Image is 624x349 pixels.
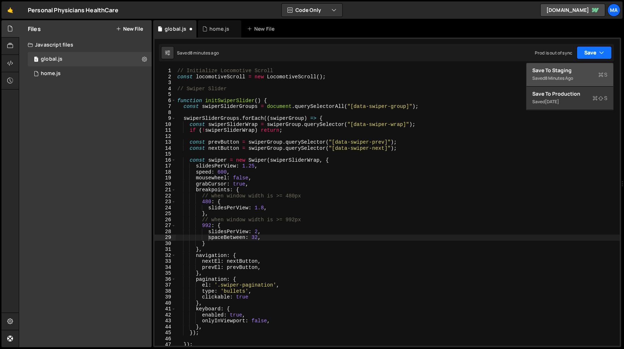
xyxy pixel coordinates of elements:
div: 29 [155,235,176,241]
div: 44 [155,324,176,330]
div: 47 [155,342,176,348]
div: 18 [155,169,176,175]
div: 7 [155,104,176,110]
div: 43 [155,318,176,324]
div: 1 [155,68,176,74]
div: Javascript files [19,38,152,52]
div: 45 [155,330,176,336]
div: 8 [155,110,176,116]
div: 16 [155,157,176,163]
div: 38 [155,288,176,295]
div: New File [247,25,277,32]
div: 11 [155,127,176,134]
div: Save to Production [532,90,607,97]
div: 30 [155,241,176,247]
div: 5 [155,92,176,98]
div: 31 [155,247,176,253]
div: 42 [155,312,176,318]
div: Save to Staging [532,67,607,74]
div: 6 [155,98,176,104]
div: 10 [155,122,176,128]
div: Saved [532,97,607,106]
div: 27 [155,223,176,229]
div: 34 [155,265,176,271]
div: Saved [532,74,607,83]
div: 37 [155,282,176,288]
span: 1 [34,57,38,63]
button: Save [577,46,612,59]
a: Ma [607,4,620,17]
div: 35 [155,270,176,276]
div: 3 [155,80,176,86]
div: 8 minutes ago [190,50,219,56]
div: [DATE] [545,99,559,105]
div: 28 [155,229,176,235]
h2: Files [28,25,41,33]
div: home.js [209,25,229,32]
div: 25 [155,211,176,217]
a: [DOMAIN_NAME] [540,4,605,17]
div: 39 [155,294,176,300]
div: 24 [155,205,176,211]
div: 14 [155,145,176,152]
div: Prod is out of sync [535,50,572,56]
div: 15 [155,151,176,157]
button: Save to StagingS Saved8 minutes ago [526,63,613,87]
button: New File [116,26,143,32]
span: S [593,95,607,102]
div: global.js [165,25,186,32]
div: 17 [155,163,176,169]
div: 9 [155,115,176,122]
div: 8 minutes ago [545,75,573,81]
button: Code Only [282,4,342,17]
div: 20 [155,181,176,187]
div: 46 [155,336,176,342]
div: 17171/47431.js [28,66,152,81]
div: 32 [155,253,176,259]
div: 12 [155,134,176,140]
div: 19 [155,175,176,181]
div: 33 [155,258,176,265]
div: 13 [155,139,176,145]
div: 41 [155,306,176,312]
div: 21 [155,187,176,193]
div: 36 [155,276,176,283]
div: 17171/47430.js [28,52,152,66]
div: 4 [155,86,176,92]
div: 40 [155,300,176,306]
div: home.js [41,70,61,77]
a: 🤙 [1,1,19,19]
div: 2 [155,74,176,80]
div: 26 [155,217,176,223]
span: S [598,71,607,78]
div: 23 [155,199,176,205]
div: Personal Physicians HealthCare [28,6,118,14]
div: global.js [41,56,62,62]
div: 22 [155,193,176,199]
button: Save to ProductionS Saved[DATE] [526,87,613,110]
div: Saved [177,50,219,56]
